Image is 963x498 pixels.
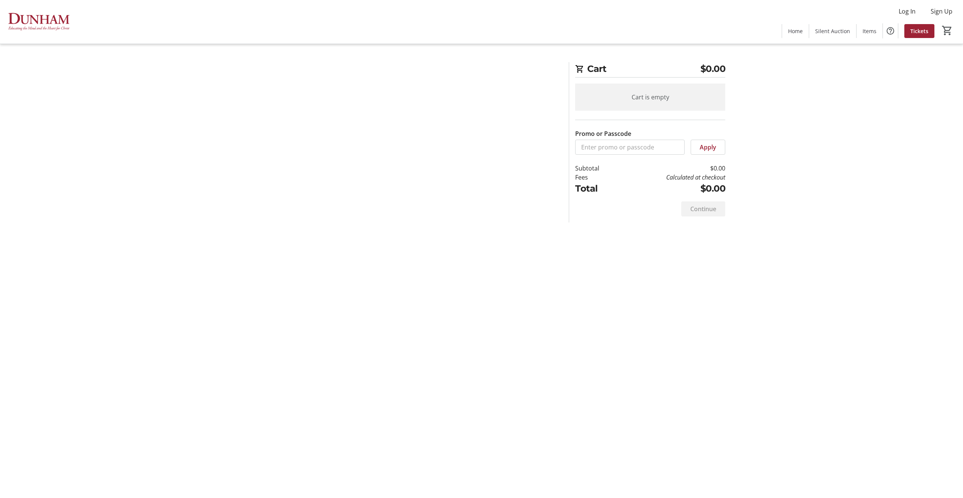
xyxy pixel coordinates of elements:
[883,23,898,38] button: Help
[575,129,631,138] label: Promo or Passcode
[575,182,619,195] td: Total
[910,27,928,35] span: Tickets
[619,173,725,182] td: Calculated at checkout
[815,27,850,35] span: Silent Auction
[575,173,619,182] td: Fees
[619,182,725,195] td: $0.00
[619,164,725,173] td: $0.00
[931,7,952,16] span: Sign Up
[857,24,882,38] a: Items
[700,143,716,152] span: Apply
[940,24,954,37] button: Cart
[809,24,856,38] a: Silent Auction
[899,7,916,16] span: Log In
[691,140,725,155] button: Apply
[575,84,725,111] div: Cart is empty
[5,3,71,41] img: The Dunham School's Logo
[700,62,726,76] span: $0.00
[788,27,803,35] span: Home
[575,62,725,78] h2: Cart
[925,5,958,17] button: Sign Up
[863,27,876,35] span: Items
[782,24,809,38] a: Home
[575,164,619,173] td: Subtotal
[893,5,922,17] button: Log In
[904,24,934,38] a: Tickets
[575,140,685,155] input: Enter promo or passcode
